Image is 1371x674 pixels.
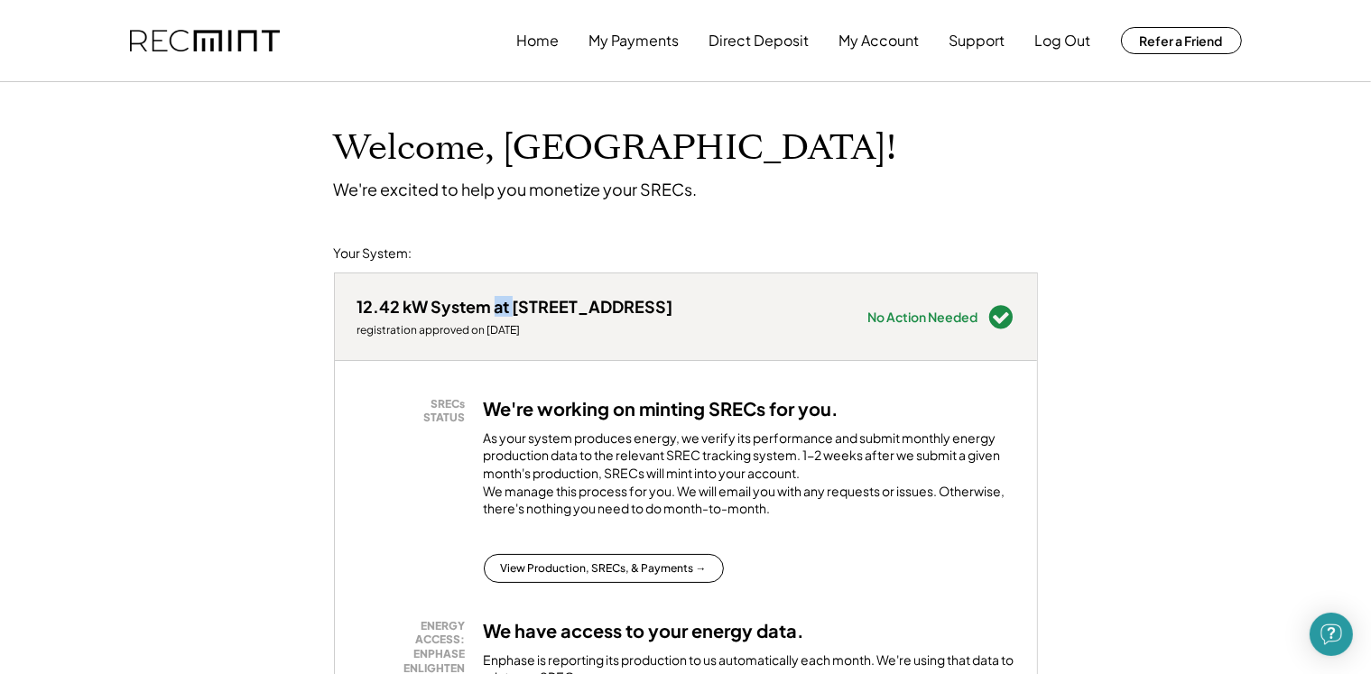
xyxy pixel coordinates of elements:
button: View Production, SRECs, & Payments → [484,554,724,583]
h1: Welcome, [GEOGRAPHIC_DATA]! [334,127,897,170]
button: Log Out [1035,23,1091,59]
div: SRECs STATUS [366,397,466,425]
button: Direct Deposit [709,23,810,59]
div: As your system produces energy, we verify its performance and submit monthly energy production da... [484,429,1014,527]
img: recmint-logotype%403x.png [130,30,280,52]
button: Home [517,23,560,59]
div: No Action Needed [868,310,978,323]
button: My Payments [589,23,680,59]
div: registration approved on [DATE] [357,323,673,337]
div: 12.42 kW System at [STREET_ADDRESS] [357,296,673,317]
button: Support [950,23,1005,59]
h3: We're working on minting SRECs for you. [484,397,839,420]
h3: We have access to your energy data. [484,619,805,642]
div: We're excited to help you monetize your SRECs. [334,179,698,199]
div: Open Intercom Messenger [1310,613,1353,656]
button: Refer a Friend [1121,27,1242,54]
div: Your System: [334,245,412,263]
button: My Account [839,23,920,59]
